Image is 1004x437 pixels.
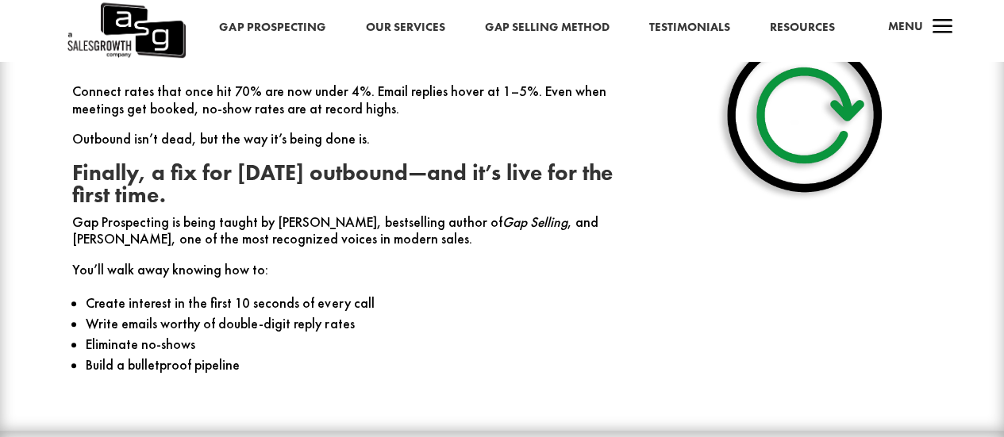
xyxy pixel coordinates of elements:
[926,12,958,44] span: a
[484,17,609,38] a: Gap Selling Method
[86,313,629,334] li: Write emails worthy of double-digit reply rates
[72,159,613,209] strong: Finally, a fix for [DATE] outbound—and it’s live for the first time.
[219,17,325,38] a: Gap Prospecting
[769,17,834,38] a: Resources
[72,131,629,162] p: Outbound isn’t dead, but the way it’s being done is.
[86,355,629,375] li: Build a bulletproof pipeline
[72,83,629,131] p: Connect rates that once hit 70% are now under 4%. Email replies hover at 1–5%. Even when meetings...
[72,262,629,293] p: You’ll walk away knowing how to:
[86,334,629,355] li: Eliminate no-shows
[365,17,444,38] a: Our Services
[887,18,922,34] span: Menu
[72,214,629,262] p: Gap Prospecting is being taught by [PERSON_NAME], bestselling author of , and [PERSON_NAME], one ...
[86,293,629,313] li: Create interest in the first 10 seconds of every call
[648,17,729,38] a: Testimonials
[502,213,567,231] em: Gap Selling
